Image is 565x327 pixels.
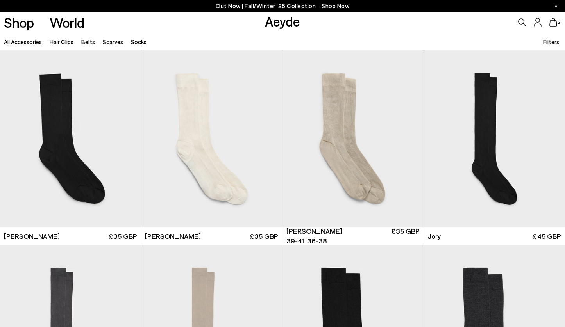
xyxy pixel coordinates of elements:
[141,50,282,227] img: Jana Silk Socks
[81,38,95,45] a: Belts
[282,227,424,245] a: [PERSON_NAME] 39-41 36-38 £35 GBP
[549,18,557,27] a: 2
[322,2,349,9] span: Navigate to /collections/new-in
[427,231,441,241] span: Jory
[250,231,278,241] span: £35 GBP
[4,38,42,45] a: All accessories
[307,236,327,246] li: 36-38
[131,38,147,45] a: Socks
[557,20,561,25] span: 2
[286,236,326,246] ul: variant
[50,38,73,45] a: Hair Clips
[103,38,123,45] a: Scarves
[216,1,349,11] p: Out Now | Fall/Winter ‘25 Collection
[141,227,282,245] a: [PERSON_NAME] £35 GBP
[282,50,424,227] a: Next slide Previous slide
[265,13,300,29] a: Aeyde
[50,16,84,29] a: World
[391,226,420,246] span: £35 GBP
[4,231,60,241] span: [PERSON_NAME]
[282,50,424,227] div: 1 / 3
[286,226,342,236] span: [PERSON_NAME]
[145,231,201,241] span: [PERSON_NAME]
[4,16,34,29] a: Shop
[109,231,137,241] span: £35 GBP
[533,231,561,241] span: £45 GBP
[286,236,304,246] li: 39-41
[543,38,559,45] span: Filters
[282,50,424,227] img: Jana Silk Socks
